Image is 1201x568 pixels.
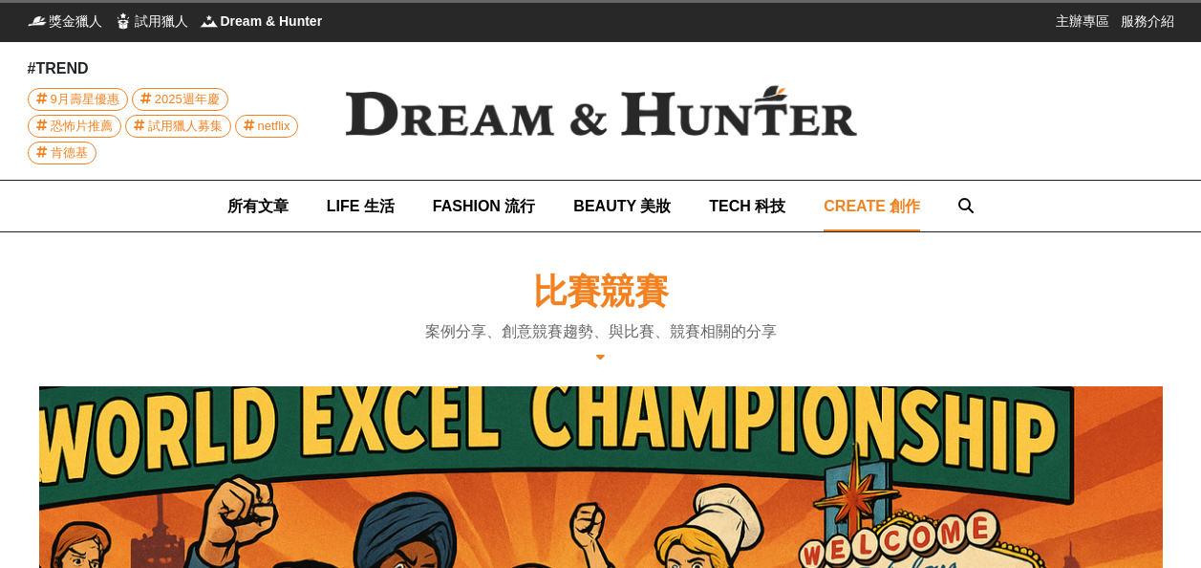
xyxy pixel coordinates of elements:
[135,11,188,31] span: 試用獵人
[28,88,128,111] a: 9月壽星優惠
[49,11,102,31] span: 獎金獵人
[155,89,220,110] span: 2025週年慶
[125,115,231,138] a: 試用獵人募集
[824,198,920,214] span: CREATE 創作
[200,11,323,31] a: Dream & HunterDream & Hunter
[28,57,314,80] div: #TREND
[314,55,888,167] img: Dream & Hunter
[433,181,536,231] a: FASHION 流行
[114,11,133,31] img: 試用獵人
[824,181,920,231] a: CREATE 創作
[148,116,223,137] span: 試用獵人募集
[258,116,290,137] span: netflix
[114,11,188,31] a: 試用獵人試用獵人
[425,320,777,343] div: 案例分享、創意競賽趨勢、與比賽、競賽相關的分享
[227,198,289,214] span: 所有文章
[51,89,119,110] span: 9月壽星優惠
[1056,11,1109,31] a: 主辦專區
[28,11,47,31] img: 獎金獵人
[221,11,323,31] span: Dream & Hunter
[235,115,299,138] a: netflix
[327,198,395,214] span: LIFE 生活
[200,11,219,31] img: Dream & Hunter
[709,181,785,231] a: TECH 科技
[28,11,102,31] a: 獎金獵人獎金獵人
[227,181,289,231] a: 所有文章
[1121,11,1174,31] a: 服務介紹
[28,142,97,164] a: 肯德基
[533,271,669,312] h1: 比賽競賽
[51,142,88,164] span: 肯德基
[132,88,228,111] a: 2025週年慶
[433,198,536,214] span: FASHION 流行
[327,181,395,231] a: LIFE 生活
[28,115,121,138] a: 恐怖片推薦
[573,181,671,231] a: BEAUTY 美妝
[709,198,785,214] span: TECH 科技
[573,198,671,214] span: BEAUTY 美妝
[51,116,113,137] span: 恐怖片推薦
